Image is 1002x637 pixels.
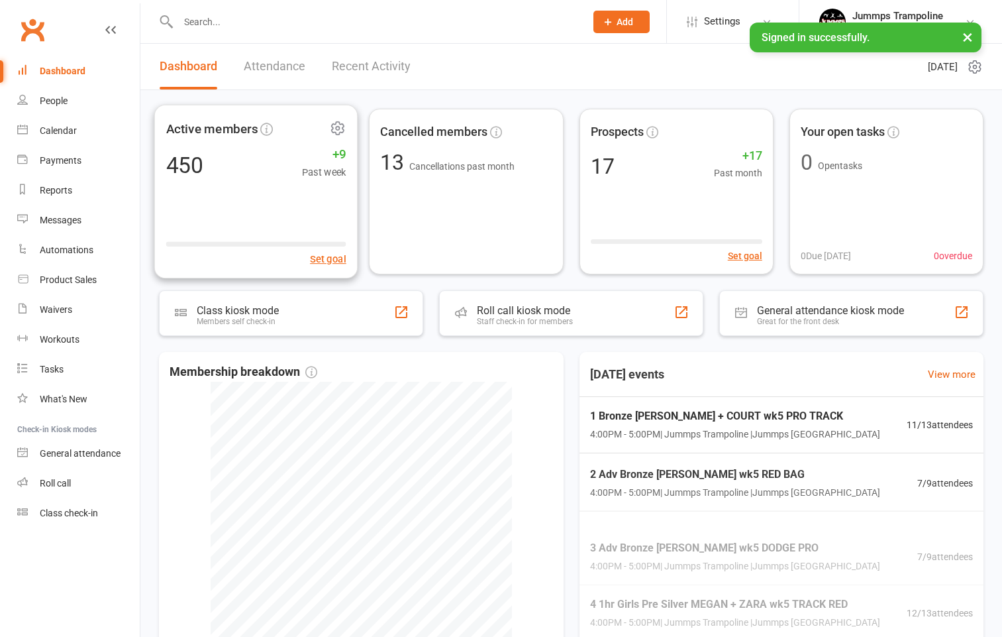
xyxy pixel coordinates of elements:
span: 4 1hr Girls Pre Silver MEGAN + ZARA wk5 TRACK RED [590,596,880,613]
span: Active members [166,119,258,139]
div: Members self check-in [197,317,279,326]
span: 12 / 13 attendees [907,606,973,620]
span: Add [617,17,633,27]
span: Prospects [591,123,644,142]
div: Workouts [40,334,79,345]
span: [DATE] [928,59,958,75]
span: 0 overdue [934,249,972,263]
div: Dashboard [40,66,85,76]
span: Signed in successfully. [762,31,870,44]
div: Automations [40,245,93,255]
span: 1 Bronze [PERSON_NAME] + COURT wk5 PRO TRACK [590,408,880,425]
div: Class kiosk mode [197,304,279,317]
span: Past week [302,164,346,180]
span: Your open tasks [801,123,885,142]
div: Messages [40,215,81,225]
span: Membership breakdown [170,363,317,382]
a: Clubworx [16,13,49,46]
div: General attendance [40,448,121,459]
a: General attendance kiosk mode [17,439,140,469]
img: thumb_image1698795904.png [819,9,846,35]
div: Waivers [40,304,72,315]
div: Product Sales [40,274,97,285]
button: Set goal [728,249,762,263]
a: Attendance [244,44,305,89]
span: Cancelled members [380,123,487,142]
span: 3 Adv Bronze [PERSON_NAME] wk5 DODGE PRO [590,540,880,557]
a: Recent Activity [332,44,411,89]
a: Dashboard [160,44,217,89]
div: Great for the front desk [757,317,904,326]
span: 4:00PM - 5:00PM | Jummps Trampoline | Jummps [GEOGRAPHIC_DATA] [590,485,880,500]
span: Cancellations past month [409,161,515,172]
span: 0 Due [DATE] [801,249,851,263]
a: Calendar [17,116,140,146]
div: Calendar [40,125,77,136]
a: Tasks [17,355,140,384]
span: 4:00PM - 5:00PM | Jummps Trampoline | Jummps [GEOGRAPHIC_DATA] [590,559,880,574]
span: 2 Adv Bronze [PERSON_NAME] wk5 RED BAG [590,466,880,483]
a: View more [928,367,976,382]
a: Dashboard [17,56,140,86]
a: Roll call [17,469,140,498]
span: Settings [704,7,740,36]
div: Roll call kiosk mode [477,304,573,317]
div: Class check-in [40,508,98,518]
a: Class kiosk mode [17,498,140,528]
button: × [956,23,979,51]
div: Payments [40,155,81,166]
a: What's New [17,384,140,414]
a: Reports [17,176,140,205]
a: People [17,86,140,116]
div: 450 [166,154,204,176]
span: 4:00PM - 5:00PM | Jummps Trampoline | Jummps [GEOGRAPHIC_DATA] [590,427,880,441]
a: Product Sales [17,265,140,295]
button: Add [593,11,650,33]
div: 0 [801,152,813,173]
a: Automations [17,235,140,265]
div: Tasks [40,364,64,375]
h3: [DATE] events [579,363,675,386]
button: Set goal [310,251,346,267]
div: Staff check-in for members [477,317,573,326]
div: 17 [591,156,615,177]
div: Reports [40,185,72,196]
span: +9 [302,145,346,164]
div: Jummps Trampoline [852,10,965,22]
span: 4:00PM - 5:00PM | Jummps Trampoline | Jummps [GEOGRAPHIC_DATA] [590,616,880,630]
a: Waivers [17,295,140,325]
span: 7 / 9 attendees [917,550,973,564]
span: 7 / 9 attendees [917,475,973,490]
span: +17 [714,146,762,166]
div: People [40,95,68,106]
span: 11 / 13 attendees [907,418,973,432]
div: Roll call [40,478,71,489]
span: Open tasks [818,160,862,171]
input: Search... [174,13,576,31]
div: What's New [40,394,87,404]
a: Messages [17,205,140,235]
a: Workouts [17,325,140,355]
span: 13 [380,150,409,175]
div: Jummps Parkwood Pty Ltd [852,22,965,34]
span: Past month [714,166,762,180]
div: General attendance kiosk mode [757,304,904,317]
a: Payments [17,146,140,176]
